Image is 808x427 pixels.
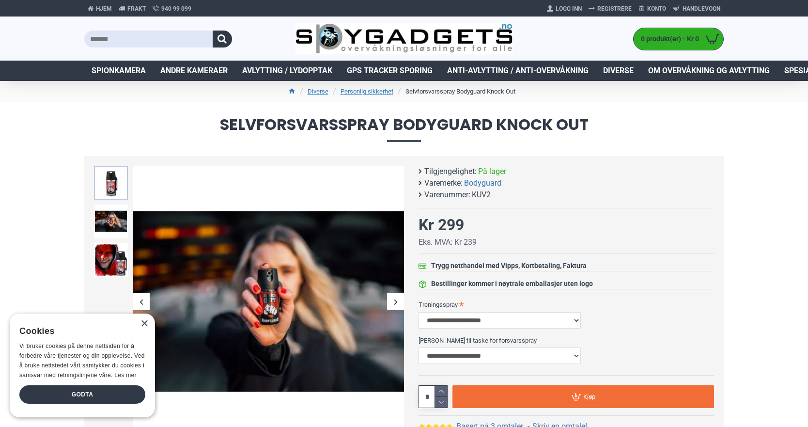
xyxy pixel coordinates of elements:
a: Personlig sikkerhet [341,87,393,96]
a: Konto [635,1,669,16]
span: Selvforsvarsspray Bodyguard Knock Out [84,117,724,142]
div: Kr 299 [419,213,464,237]
a: Andre kameraer [153,61,235,81]
div: Trygg netthandel med Vipps, Kortbetaling, Faktura [431,261,587,271]
label: [PERSON_NAME] til taske for forsvarsspray [419,332,714,348]
span: GPS Tracker Sporing [347,65,433,77]
a: Diverse [308,87,328,96]
a: Les mer, opens a new window [114,372,136,379]
img: Forsvarsspray - Lovlig Pepperspray - SpyGadgets.no [94,243,128,277]
img: Forsvarsspray - Lovlig Pepperspray - SpyGadgets.no [94,205,128,238]
a: 0 produkt(er) - Kr 0 [634,28,723,50]
b: Tilgjengelighet: [424,166,477,177]
a: Anti-avlytting / Anti-overvåkning [440,61,596,81]
a: Bodyguard [464,177,501,189]
span: Anti-avlytting / Anti-overvåkning [447,65,589,77]
div: Next slide [387,293,404,310]
span: Frakt [127,4,146,13]
a: Handlevogn [669,1,724,16]
div: Bestillinger kommer i nøytrale emballasjer uten logo [431,279,593,289]
div: Close [140,320,148,328]
span: 0 produkt(er) - Kr 0 [634,34,701,44]
b: Varemerke: [424,177,463,189]
b: Varenummer: [424,189,470,201]
a: GPS Tracker Sporing [340,61,440,81]
div: Godta [19,385,145,404]
span: Registrere [597,4,632,13]
a: Diverse [596,61,641,81]
span: Diverse [603,65,634,77]
span: Andre kameraer [160,65,228,77]
span: Vi bruker cookies på denne nettsiden for å forbedre våre tjenester og din opplevelse. Ved å bruke... [19,343,145,378]
span: Hjem [96,4,112,13]
a: Registrere [585,1,635,16]
a: Logg Inn [544,1,585,16]
label: Treningsspray [419,297,714,312]
a: Avlytting / Lydopptak [235,61,340,81]
div: Previous slide [133,293,150,310]
span: Avlytting / Lydopptak [242,65,332,77]
a: Spionkamera [84,61,153,81]
span: Spionkamera [92,65,146,77]
span: Om overvåkning og avlytting [648,65,770,77]
span: 940 99 099 [161,4,191,13]
span: På lager [478,166,506,177]
div: Cookies [19,321,139,342]
img: Forsvarsspray - Lovlig Pepperspray - SpyGadgets.no [94,166,128,200]
img: SpyGadgets.no [295,23,513,55]
a: Om overvåkning og avlytting [641,61,777,81]
span: Handlevogn [683,4,720,13]
span: Logg Inn [556,4,582,13]
span: Konto [647,4,666,13]
span: Kjøp [583,394,595,400]
span: KUV2 [472,189,491,201]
